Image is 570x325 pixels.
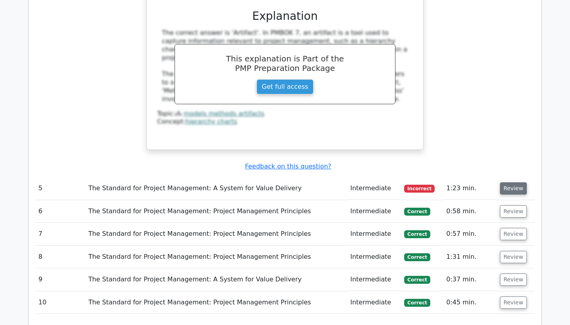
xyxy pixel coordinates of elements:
td: 0:45 min. [443,291,496,314]
td: 8 [35,246,85,268]
td: 0:37 min. [443,268,496,291]
a: hierarchy charts [186,118,237,125]
span: Correct [404,253,430,261]
td: The Standard for Project Management: Project Management Principles [85,223,347,245]
td: 0:58 min. [443,200,496,223]
button: Review [500,251,527,263]
button: Review [500,205,527,218]
td: Intermediate [347,223,401,245]
a: models methods artifacts [184,110,264,117]
a: Get full access [256,79,313,94]
button: Review [500,296,527,309]
td: The Standard for Project Management: Project Management Principles [85,291,347,314]
td: 5 [35,177,85,200]
span: Correct [404,276,430,284]
td: Intermediate [347,246,401,268]
div: The correct answer is 'Artifact'. In PMBOK 7, an artifact is a tool used to capture information r... [162,29,408,103]
div: Concept: [157,118,413,126]
td: 1:31 min. [443,246,496,268]
span: Incorrect [404,185,435,193]
a: Feedback on this question? [245,162,331,170]
td: Intermediate [347,291,401,314]
td: The Standard for Project Management: Project Management Principles [85,246,347,268]
button: Review [500,273,527,286]
td: 7 [35,223,85,245]
td: Intermediate [347,200,401,223]
span: Correct [404,230,430,238]
h3: Explanation [162,10,408,23]
td: The Standard for Project Management: A System for Value Delivery [85,268,347,291]
span: Correct [404,299,430,307]
div: Topic: [157,110,413,118]
td: 10 [35,291,85,314]
td: Intermediate [347,268,401,291]
td: 0:57 min. [443,223,496,245]
td: 9 [35,268,85,291]
span: Correct [404,208,430,216]
td: 6 [35,200,85,223]
td: 1:23 min. [443,177,496,200]
button: Review [500,228,527,240]
button: Review [500,182,527,195]
td: The Standard for Project Management: A System for Value Delivery [85,177,347,200]
td: Intermediate [347,177,401,200]
td: The Standard for Project Management: Project Management Principles [85,200,347,223]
